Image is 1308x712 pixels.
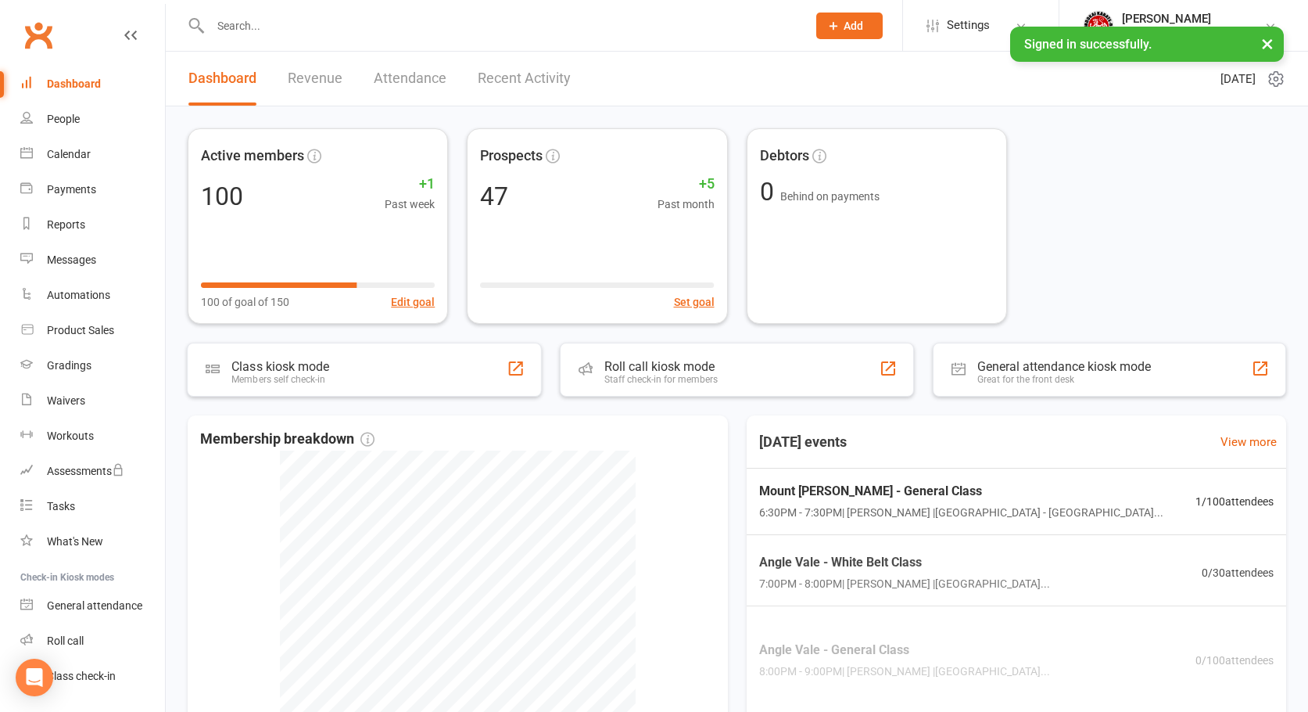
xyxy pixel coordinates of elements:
[816,13,883,39] button: Add
[1195,651,1274,668] span: 0 / 100 attendees
[231,359,328,374] div: Class kiosk mode
[47,500,75,512] div: Tasks
[47,254,96,266] div: Messages
[20,588,165,624] a: General attendance kiosk mode
[20,454,165,489] a: Assessments
[977,359,1151,374] div: General attendance kiosk mode
[47,324,114,336] div: Product Sales
[20,624,165,659] a: Roll call
[47,289,110,301] div: Automations
[20,137,165,172] a: Calendar
[759,639,1050,660] span: Angle Vale - General Class
[47,465,124,477] div: Assessments
[759,504,1163,521] span: 6:30PM - 7:30PM | [PERSON_NAME] | [GEOGRAPHIC_DATA] - [GEOGRAPHIC_DATA]...
[385,196,435,213] span: Past week
[760,145,809,167] span: Debtors
[20,278,165,313] a: Automations
[759,552,1050,573] span: Angle Vale - White Belt Class
[20,659,165,694] a: Class kiosk mode
[480,184,508,209] div: 47
[374,52,446,106] a: Attendance
[658,196,715,213] span: Past month
[759,663,1050,680] span: 8:00PM - 9:00PM | [PERSON_NAME] | [GEOGRAPHIC_DATA]...
[760,177,780,207] span: 0
[947,8,990,43] span: Settings
[1195,493,1274,510] span: 1 / 100 attendees
[47,148,91,160] div: Calendar
[1083,10,1114,41] img: thumb_image1661986740.png
[20,243,165,278] a: Messages
[780,190,880,203] span: Behind on payments
[20,207,165,243] a: Reports
[200,428,374,451] span: Membership breakdown
[20,524,165,559] a: What's New
[1220,433,1277,451] a: View more
[47,359,91,372] div: Gradings
[480,145,543,167] span: Prospects
[47,394,85,407] div: Waivers
[47,218,85,231] div: Reports
[47,113,80,125] div: People
[20,383,165,419] a: Waivers
[47,183,96,196] div: Payments
[47,599,142,612] div: General attendance
[478,52,571,106] a: Recent Activity
[604,359,718,374] div: Roll call kiosk mode
[20,172,165,207] a: Payments
[1220,70,1256,88] span: [DATE]
[674,293,715,311] button: Set goal
[20,419,165,454] a: Workouts
[47,535,103,548] div: What's New
[658,173,715,196] span: +5
[20,313,165,348] a: Product Sales
[19,16,58,55] a: Clubworx
[47,430,94,442] div: Workouts
[1253,27,1281,60] button: ×
[47,635,84,647] div: Roll call
[759,575,1050,592] span: 7:00PM - 8:00PM | [PERSON_NAME] | [GEOGRAPHIC_DATA]...
[1024,37,1152,52] span: Signed in successfully.
[231,374,328,385] div: Members self check-in
[1122,26,1264,40] div: Jindokai Shotokan Karate-Do
[20,348,165,383] a: Gradings
[1122,12,1264,26] div: [PERSON_NAME]
[385,173,435,196] span: +1
[747,428,859,456] h3: [DATE] events
[759,481,1163,502] span: Mount [PERSON_NAME] - General Class
[20,67,165,102] a: Dashboard
[604,374,718,385] div: Staff check-in for members
[844,20,863,32] span: Add
[201,184,243,209] div: 100
[188,52,256,106] a: Dashboard
[391,293,435,311] button: Edit goal
[16,659,53,696] div: Open Intercom Messenger
[977,374,1151,385] div: Great for the front desk
[47,77,101,90] div: Dashboard
[20,489,165,524] a: Tasks
[1202,564,1274,581] span: 0 / 30 attendees
[206,15,796,37] input: Search...
[201,145,304,167] span: Active members
[201,293,289,311] span: 100 of goal of 150
[20,102,165,137] a: People
[47,670,116,682] div: Class check-in
[288,52,342,106] a: Revenue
